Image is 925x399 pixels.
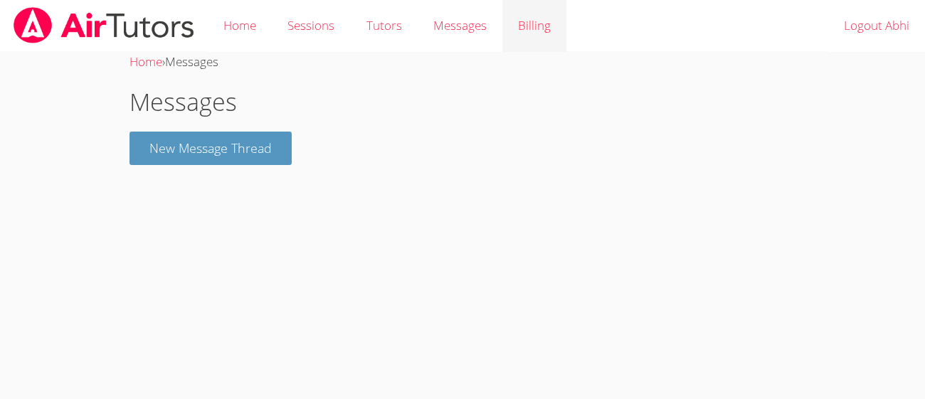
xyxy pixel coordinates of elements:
[433,17,487,33] span: Messages
[165,53,218,70] span: Messages
[129,132,292,165] button: New Message Thread
[129,84,795,120] h1: Messages
[129,52,795,73] div: ›
[129,53,162,70] a: Home
[12,7,196,43] img: airtutors_banner-c4298cdbf04f3fff15de1276eac7730deb9818008684d7c2e4769d2f7ddbe033.png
